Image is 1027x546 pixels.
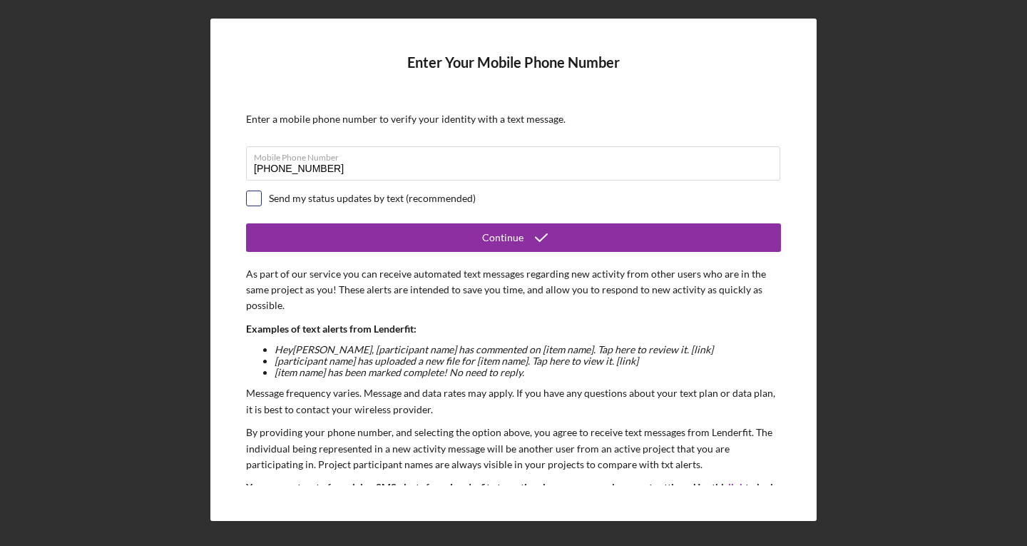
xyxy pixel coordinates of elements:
[246,385,781,418] p: Message frequency varies. Message and data rates may apply. If you have any questions about your ...
[246,321,781,337] p: Examples of text alerts from Lenderfit:
[246,54,781,92] h4: Enter Your Mobile Phone Number
[246,480,781,544] p: You may opt-out of receiving SMS alerts from Lenderfit at any time in your personal account setti...
[275,355,781,367] li: [participant name] has uploaded a new file for [item name]. Tap here to view it. [link]
[246,425,781,472] p: By providing your phone number, and selecting the option above, you agree to receive text message...
[246,266,781,314] p: As part of our service you can receive automated text messages regarding new activity from other ...
[728,481,745,493] a: link
[246,113,781,125] div: Enter a mobile phone number to verify your identity with a text message.
[482,223,523,252] div: Continue
[275,344,781,355] li: Hey [PERSON_NAME] , [participant name] has commented on [item name]. Tap here to review it. [link]
[246,223,781,252] button: Continue
[275,367,781,378] li: [item name] has been marked complete! No need to reply.
[254,147,780,163] label: Mobile Phone Number
[269,193,476,204] div: Send my status updates by text (recommended)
